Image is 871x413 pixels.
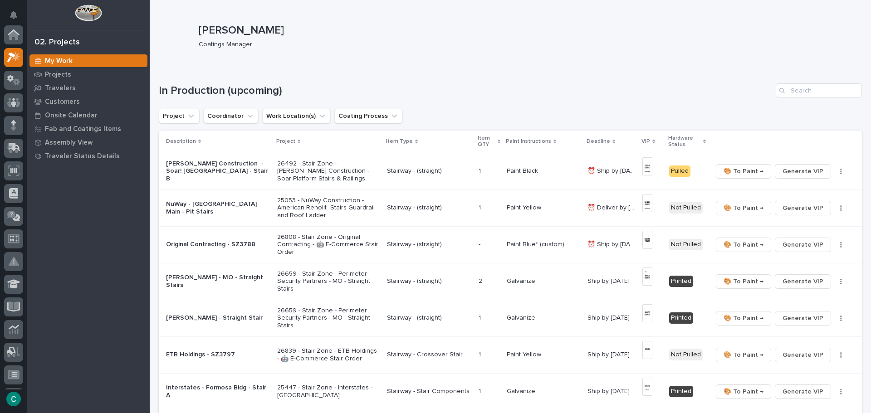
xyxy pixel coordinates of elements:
span: Generate VIP [783,166,823,177]
p: Paint Instructions [506,136,551,146]
button: Generate VIP [775,238,831,252]
p: Original Contracting - SZ3788 [166,241,270,248]
p: - [479,239,482,248]
div: Printed [669,312,693,324]
a: Assembly View [27,136,150,149]
a: Projects [27,68,150,81]
div: Not Pulled [669,202,703,214]
tr: [PERSON_NAME] - MO - Straight Stairs26659 - Stair Zone - Perimeter Security Partners - MO - Strai... [159,263,862,300]
button: 🎨 To Paint → [716,384,771,399]
p: Paint Yellow [507,202,543,212]
p: Customers [45,98,80,106]
button: Notifications [4,5,23,24]
p: Ship by [DATE] [587,312,631,322]
p: [PERSON_NAME] [199,24,858,37]
p: ETB Holdings - SZ3797 [166,351,270,359]
p: 26492 - Stair Zone - [PERSON_NAME] Construction - Soar Platform Stairs & Railings [277,160,380,183]
button: 🎨 To Paint → [716,274,771,289]
p: Projects [45,71,71,79]
span: Generate VIP [783,386,823,397]
p: Project [276,136,295,146]
p: Ship by [DATE] [587,349,631,359]
h1: In Production (upcoming) [159,84,772,97]
button: 🎨 To Paint → [716,238,771,252]
p: 1 [479,165,483,175]
button: Work Location(s) [262,109,331,123]
button: Generate VIP [775,164,831,179]
button: Coordinator [203,109,259,123]
p: Paint Yellow [507,349,543,359]
p: Stairway - (straight) [387,314,471,322]
p: 26659 - Stair Zone - Perimeter Security Partners - MO - Straight Stairs [277,307,380,330]
tr: Original Contracting - SZ378826808 - Stair Zone - Original Contracting - 🤖 E-Commerce Stair Order... [159,226,862,263]
p: 1 [479,312,483,322]
p: 25053 - NuWay Construction - American Renolit Stairs Guardrail and Roof Ladder [277,197,380,219]
p: Stairway - Crossover Stair [387,351,471,359]
span: Generate VIP [783,350,823,360]
p: NuWay - [GEOGRAPHIC_DATA] Main - Pit Stairs [166,200,270,216]
p: My Work [45,57,73,65]
span: 🎨 To Paint → [724,203,763,214]
button: 🎨 To Paint → [716,201,771,215]
p: 2 [479,276,484,285]
p: 26839 - Stair Zone - ETB Holdings - 🤖 E-Commerce Stair Order [277,347,380,363]
p: Interstates - Formosa Bldg - Stair A [166,384,270,399]
a: My Work [27,54,150,68]
button: Coating Process [334,109,403,123]
span: Generate VIP [783,313,823,324]
span: Generate VIP [783,203,823,214]
p: ⏰ Deliver by 9/5/25 [587,202,636,212]
p: Ship by [DATE] [587,276,631,285]
a: Traveler Status Details [27,149,150,163]
span: 🎨 To Paint → [724,276,763,287]
p: ⏰ Ship by 9/5/25 [587,165,636,175]
div: Not Pulled [669,349,703,360]
button: 🎨 To Paint → [716,348,771,362]
p: Item QTY [478,133,495,150]
p: Travelers [45,84,76,92]
p: [PERSON_NAME] - MO - Straight Stairs [166,274,270,289]
p: 1 [479,202,483,212]
span: 🎨 To Paint → [724,166,763,177]
div: Printed [669,276,693,287]
p: VIP [641,136,650,146]
p: [PERSON_NAME] Construction - Soar! [GEOGRAPHIC_DATA] - Stair B [166,160,270,183]
button: 🎨 To Paint → [716,164,771,179]
img: Workspace Logo [75,5,102,21]
p: Stairway - (straight) [387,241,471,248]
p: Onsite Calendar [45,112,98,120]
span: 🎨 To Paint → [724,386,763,397]
p: [PERSON_NAME] - Straight Stair [166,314,270,322]
a: Customers [27,95,150,108]
tr: [PERSON_NAME] - Straight Stair26659 - Stair Zone - Perimeter Security Partners - MO - Straight St... [159,300,862,336]
p: Stairway - (straight) [387,204,471,212]
tr: NuWay - [GEOGRAPHIC_DATA] Main - Pit Stairs25053 - NuWay Construction - American Renolit Stairs G... [159,189,862,226]
span: 🎨 To Paint → [724,350,763,360]
p: 1 [479,349,483,359]
p: Item Type [386,136,413,146]
button: 🎨 To Paint → [716,311,771,326]
p: Description [166,136,196,146]
input: Search [776,83,862,98]
p: Hardware Status [668,133,701,150]
button: Generate VIP [775,384,831,399]
span: 🎨 To Paint → [724,239,763,250]
p: Paint Blue* (custom) [507,239,566,248]
tr: Interstates - Formosa Bldg - Stair A25447 - Stair Zone - Interstates - [GEOGRAPHIC_DATA]Stairway ... [159,373,862,410]
p: Stairway - (straight) [387,167,471,175]
button: Generate VIP [775,311,831,326]
p: Paint Black [507,165,540,175]
button: Generate VIP [775,348,831,362]
p: Assembly View [45,139,93,147]
div: Notifications [11,11,23,25]
p: 26659 - Stair Zone - Perimeter Security Partners - MO - Straight Stairs [277,270,380,293]
a: Travelers [27,81,150,95]
button: Generate VIP [775,201,831,215]
p: Galvanize [507,386,537,395]
p: Stairway - (straight) [387,277,471,285]
button: Project [159,109,200,123]
p: Coatings Manager [199,41,855,49]
p: Stairway - Stair Components [387,388,471,395]
span: Generate VIP [783,276,823,287]
p: Traveler Status Details [45,152,120,160]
